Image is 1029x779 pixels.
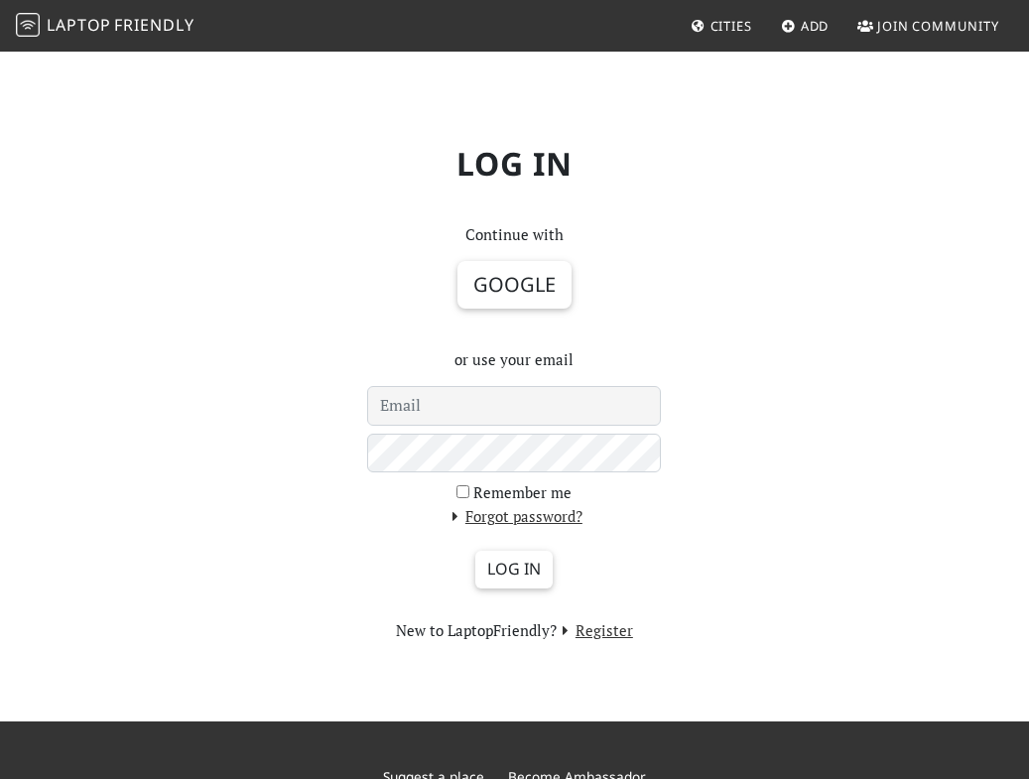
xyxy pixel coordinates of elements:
span: Friendly [114,14,193,36]
span: Laptop [47,14,111,36]
input: Email [367,386,661,426]
span: Join Community [877,17,999,35]
a: Forgot password? [447,506,582,526]
img: LaptopFriendly [16,13,40,37]
p: Continue with [367,222,661,246]
p: or use your email [367,347,661,371]
button: Google [457,261,572,309]
span: Add [801,17,830,35]
section: New to LaptopFriendly? [367,618,661,642]
h1: Log in [39,129,991,198]
a: LaptopFriendly LaptopFriendly [16,9,194,44]
a: Register [557,620,633,640]
a: Add [773,8,837,44]
a: Cities [683,8,760,44]
input: Log in [475,551,553,588]
a: Join Community [849,8,1007,44]
label: Remember me [473,480,572,504]
span: Cities [710,17,752,35]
